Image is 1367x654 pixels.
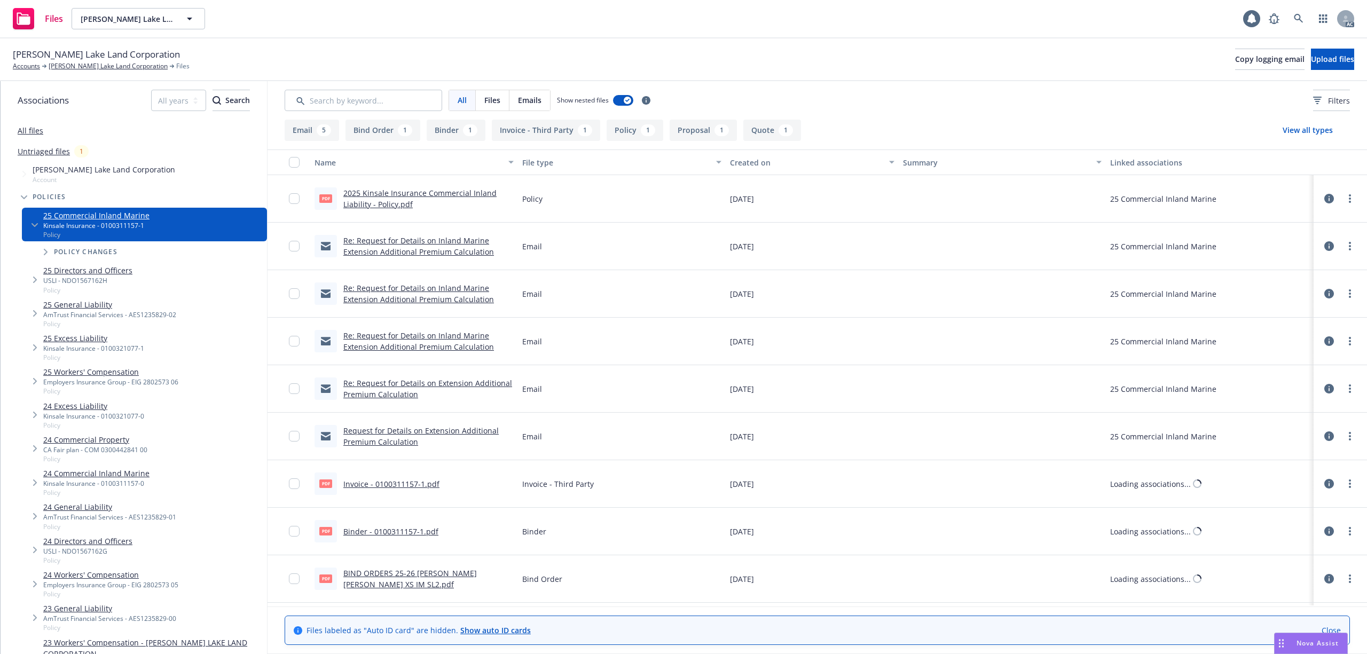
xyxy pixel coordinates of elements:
div: 25 Commercial Inland Marine [1110,193,1216,204]
span: All [458,94,467,106]
button: [PERSON_NAME] Lake Land Corporation [72,8,205,29]
span: Invoice - Third Party [522,478,594,490]
a: more [1344,477,1356,490]
a: more [1344,240,1356,253]
span: Filters [1328,95,1350,106]
span: [DATE] [730,241,754,252]
span: pdf [319,527,332,535]
button: Email [285,120,339,141]
a: Close [1322,625,1341,636]
button: Binder [427,120,485,141]
span: Associations [18,93,69,107]
span: [DATE] [730,383,754,395]
button: Linked associations [1106,149,1314,175]
div: Loading associations... [1110,573,1191,585]
div: Employers Insurance Group - EIG 2802573 05 [43,580,178,589]
div: 25 Commercial Inland Marine [1110,241,1216,252]
div: 25 Commercial Inland Marine [1110,336,1216,347]
span: Policy changes [54,249,117,255]
span: Policy [43,522,176,531]
span: Files [45,14,63,23]
a: [PERSON_NAME] Lake Land Corporation [49,61,168,71]
a: more [1344,430,1356,443]
a: 24 Workers' Compensation [43,569,178,580]
span: pdf [319,574,332,582]
a: BIND ORDERS 25-26 [PERSON_NAME] [PERSON_NAME] XS IM SL2.pdf [343,568,477,589]
a: Files [9,4,67,34]
span: Files [176,61,190,71]
button: Quote [743,120,801,141]
span: [DATE] [730,478,754,490]
span: Nova Assist [1297,639,1339,648]
span: Email [522,383,542,395]
div: USLI - NDO1567162H [43,276,132,285]
span: Policy [43,387,178,396]
a: 25 Workers' Compensation [43,366,178,377]
div: 1 [714,124,729,136]
input: Toggle Row Selected [289,526,300,537]
a: 24 Commercial Property [43,434,147,445]
span: Policy [522,193,543,204]
button: Summary [899,149,1106,175]
a: Switch app [1313,8,1334,29]
a: more [1344,335,1356,348]
a: Re: Request for Details on Inland Marine Extension Additional Premium Calculation [343,235,494,257]
span: Email [522,288,542,300]
div: 25 Commercial Inland Marine [1110,383,1216,395]
span: Policy [43,589,178,598]
a: 24 General Liability [43,501,176,513]
span: [DATE] [730,573,754,585]
div: AmTrust Financial Services - AES1235829-01 [43,513,176,522]
input: Toggle Row Selected [289,288,300,299]
div: 1 [578,124,592,136]
input: Select all [289,157,300,168]
div: AmTrust Financial Services - AES1235829-02 [43,310,176,319]
button: Name [310,149,518,175]
input: Toggle Row Selected [289,383,300,394]
span: [DATE] [730,288,754,300]
input: Search by keyword... [285,90,442,111]
div: Name [315,157,502,168]
span: Upload files [1311,54,1354,64]
div: 25 Commercial Inland Marine [1110,288,1216,300]
span: Policy [43,319,176,328]
a: 25 Excess Liability [43,333,144,344]
input: Toggle Row Selected [289,478,300,489]
span: pdf [319,479,332,487]
button: Policy [607,120,663,141]
button: Invoice - Third Party [492,120,600,141]
a: 2025 Kinsale Insurance Commercial Inland Liability - Policy.pdf [343,188,497,209]
span: Policy [43,421,144,430]
span: Binder [522,526,546,537]
a: 24 Directors and Officers [43,535,132,547]
div: 1 [398,124,412,136]
button: Bind Order [345,120,420,141]
span: Copy logging email [1235,54,1305,64]
a: Request for Details on Extension Additional Premium Calculation [343,426,499,447]
a: Binder - 0100311157-1.pdf [343,526,438,537]
span: Email [522,336,542,347]
div: 25 Commercial Inland Marine [1110,431,1216,442]
span: Email [522,241,542,252]
div: 1 [641,124,655,136]
div: 1 [463,124,477,136]
span: [DATE] [730,193,754,204]
div: 1 [74,145,89,157]
a: 23 General Liability [43,603,176,614]
div: Search [213,90,250,111]
button: Filters [1313,90,1350,111]
button: SearchSearch [213,90,250,111]
span: Account [33,175,175,184]
div: Kinsale Insurance - 0100321077-0 [43,412,144,421]
div: Kinsale Insurance - 0100311157-0 [43,479,150,488]
div: Kinsale Insurance - 0100321077-1 [43,344,144,353]
a: All files [18,125,43,136]
span: Show nested files [557,96,609,105]
a: 25 Directors and Officers [43,265,132,276]
span: Policy [43,454,147,463]
input: Toggle Row Selected [289,573,300,584]
button: Nova Assist [1274,633,1348,654]
span: Email [522,431,542,442]
span: [PERSON_NAME] Lake Land Corporation [81,13,173,25]
a: more [1344,382,1356,395]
